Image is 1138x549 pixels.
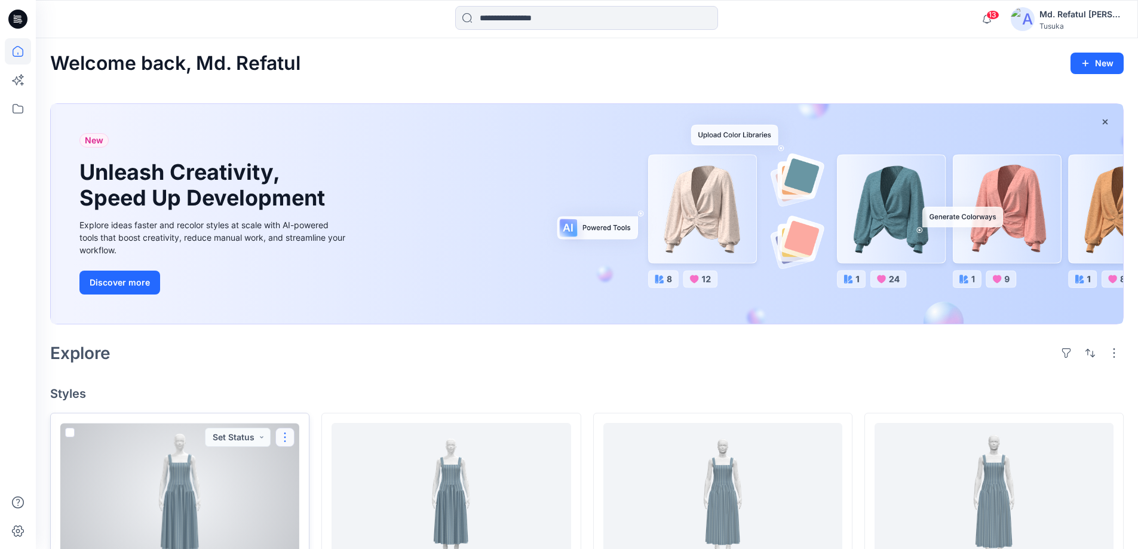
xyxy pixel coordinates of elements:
img: avatar [1011,7,1035,31]
h4: Styles [50,387,1124,401]
h1: Unleash Creativity, Speed Up Development [79,160,330,211]
h2: Explore [50,343,111,363]
button: Discover more [79,271,160,295]
div: Explore ideas faster and recolor styles at scale with AI-powered tools that boost creativity, red... [79,219,348,256]
h2: Welcome back, Md. Refatul [50,53,300,75]
button: New [1070,53,1124,74]
div: Md. Refatul [PERSON_NAME] [1039,7,1123,22]
a: Discover more [79,271,348,295]
span: New [85,133,103,148]
span: 13 [986,10,999,20]
div: Tusuka [1039,22,1123,30]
